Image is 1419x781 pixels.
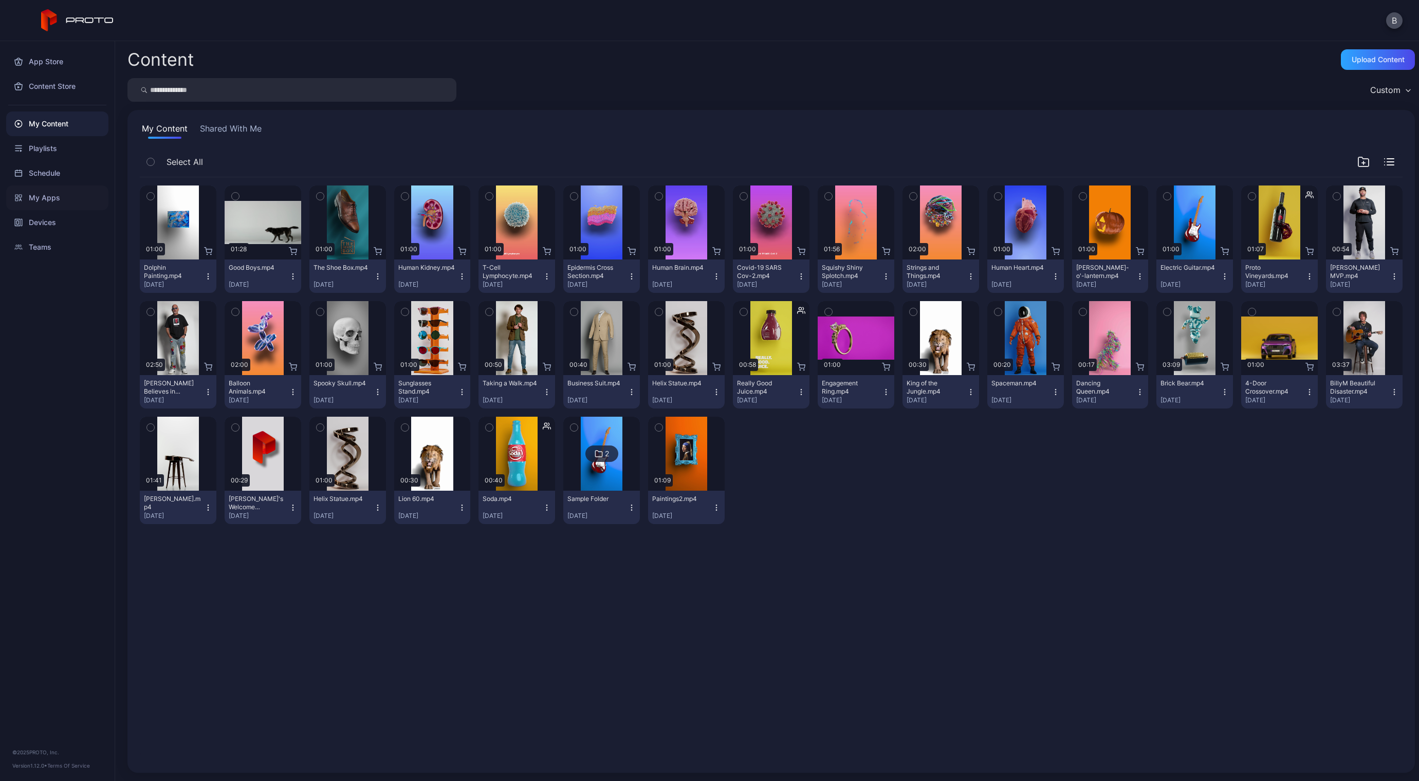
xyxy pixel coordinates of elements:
div: Sample Folder [567,495,624,503]
div: [DATE] [737,396,797,404]
a: App Store [6,49,108,74]
div: Dancing Queen.mp4 [1076,379,1133,396]
div: 4-Door Crossover.mp4 [1245,379,1302,396]
button: T-Cell Lymphocyte.mp4[DATE] [478,259,555,293]
button: My Content [140,122,190,139]
div: Covid-19 SARS Cov-2.mp4 [737,264,794,280]
button: Spooky Skull.mp4[DATE] [309,375,386,408]
div: Jack-o'-lantern.mp4 [1076,264,1133,280]
div: [DATE] [907,396,967,404]
a: Schedule [6,161,108,185]
div: Engagement Ring.mp4 [822,379,878,396]
div: [DATE] [652,281,712,289]
div: [DATE] [1160,281,1221,289]
button: Helix Statue.mp4[DATE] [648,375,725,408]
div: [DATE] [1330,281,1390,289]
div: Human Brain.mp4 [652,264,709,272]
div: Human Kidney.mp4 [398,264,455,272]
div: Custom [1370,85,1400,95]
div: Lion 60.mp4 [398,495,455,503]
button: Paintings2.mp4[DATE] [648,491,725,524]
a: Devices [6,210,108,235]
div: [DATE] [1076,396,1136,404]
div: [DATE] [822,396,882,404]
div: [DATE] [229,281,289,289]
button: [PERSON_NAME] Believes in Proto.mp4[DATE] [140,375,216,408]
button: Proto Vineyards.mp4[DATE] [1241,259,1318,293]
div: [DATE] [1076,281,1136,289]
div: Howie Mandel Believes in Proto.mp4 [144,379,200,396]
button: Dancing Queen.mp4[DATE] [1072,375,1149,408]
div: Taking a Walk.mp4 [483,379,539,387]
button: Helix Statue.mp4[DATE] [309,491,386,524]
div: Helix Statue.mp4 [314,495,370,503]
div: Business Suit.mp4 [567,379,624,387]
button: Sample Folder[DATE] [563,491,640,524]
div: [DATE] [144,512,204,520]
div: Spooky Skull.mp4 [314,379,370,387]
div: Dolphin Painting.mp4 [144,264,200,280]
div: [DATE] [652,396,712,404]
a: Playlists [6,136,108,161]
div: Upload Content [1352,55,1405,64]
div: [DATE] [314,396,374,404]
div: Sunglasses Stand.mp4 [398,379,455,396]
button: Squishy Shiny Splotch.mp4[DATE] [818,259,894,293]
div: BillyM Beautiful Disaster.mp4 [1330,379,1387,396]
div: [DATE] [822,281,882,289]
button: B [1386,12,1403,29]
button: Engagement Ring.mp4[DATE] [818,375,894,408]
div: Proto Vineyards.mp4 [1245,264,1302,280]
button: Human Heart.mp4[DATE] [987,259,1064,293]
div: T-Cell Lymphocyte.mp4 [483,264,539,280]
div: © 2025 PROTO, Inc. [12,748,102,756]
button: Electric Guitar.mp4[DATE] [1156,259,1233,293]
div: [DATE] [737,281,797,289]
button: Spaceman.mp4[DATE] [987,375,1064,408]
div: King of the Jungle.mp4 [907,379,963,396]
div: [DATE] [1245,281,1305,289]
div: [DATE] [1160,396,1221,404]
div: Squishy Shiny Splotch.mp4 [822,264,878,280]
button: Good Boys.mp4[DATE] [225,259,301,293]
a: Content Store [6,74,108,99]
div: Paintings2.mp4 [652,495,709,503]
div: [DATE] [991,396,1052,404]
button: [PERSON_NAME] MVP.mp4[DATE] [1326,259,1403,293]
div: [DATE] [398,281,458,289]
button: Lion 60.mp4[DATE] [394,491,471,524]
button: King of the Jungle.mp4[DATE] [902,375,979,408]
span: Version 1.12.0 • [12,763,47,769]
div: [DATE] [1245,396,1305,404]
div: [DATE] [1330,396,1390,404]
div: [DATE] [483,396,543,404]
div: [DATE] [229,512,289,520]
div: David's Welcome Video.mp4 [229,495,285,511]
a: My Apps [6,185,108,210]
button: Business Suit.mp4[DATE] [563,375,640,408]
button: Shared With Me [198,122,264,139]
div: [DATE] [229,396,289,404]
button: Covid-19 SARS Cov-2.mp4[DATE] [733,259,809,293]
a: My Content [6,111,108,136]
button: Dolphin Painting.mp4[DATE] [140,259,216,293]
button: [PERSON_NAME]-o'-lantern.mp4[DATE] [1072,259,1149,293]
div: Teams [6,235,108,259]
div: [DATE] [144,281,204,289]
div: [DATE] [483,281,543,289]
button: Custom [1365,78,1415,102]
button: BillyM Beautiful Disaster.mp4[DATE] [1326,375,1403,408]
div: 2 [605,449,609,458]
div: Spaceman.mp4 [991,379,1048,387]
div: Human Heart.mp4 [991,264,1048,272]
button: Upload Content [1341,49,1415,70]
span: Select All [167,156,203,168]
a: Terms Of Service [47,763,90,769]
div: [DATE] [567,396,628,404]
div: [DATE] [652,512,712,520]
